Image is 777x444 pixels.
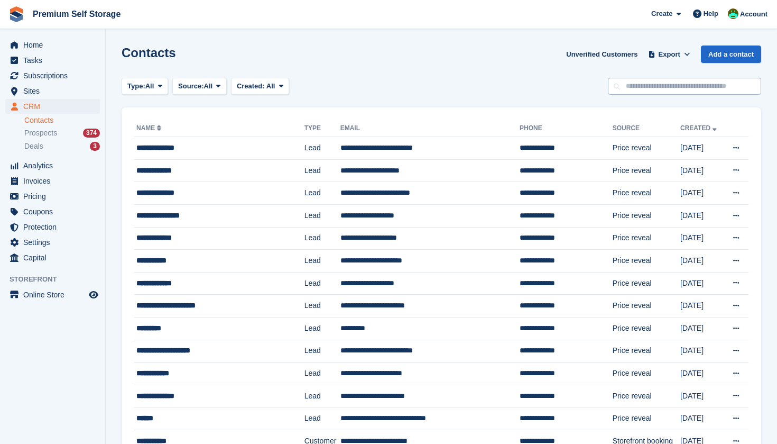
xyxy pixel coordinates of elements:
span: Export [659,49,680,60]
span: Protection [23,220,87,234]
td: Price reveal [613,363,680,385]
span: Create [651,8,672,19]
span: All [145,81,154,92]
td: Price reveal [613,227,680,250]
a: menu [5,99,100,114]
td: [DATE] [680,385,724,407]
td: [DATE] [680,407,724,430]
td: Price reveal [613,137,680,160]
a: Unverified Customers [562,46,642,63]
a: menu [5,204,100,219]
button: Type: All [122,78,168,95]
a: Preview store [87,288,100,301]
a: menu [5,84,100,98]
span: Capital [23,250,87,265]
td: Price reveal [613,159,680,182]
td: [DATE] [680,250,724,273]
span: CRM [23,99,87,114]
span: All [266,82,275,90]
th: Email [340,120,520,137]
span: All [204,81,213,92]
a: menu [5,235,100,250]
span: Analytics [23,158,87,173]
span: Storefront [10,274,105,285]
td: [DATE] [680,204,724,227]
span: Pricing [23,189,87,204]
td: Lead [304,295,340,318]
td: Lead [304,159,340,182]
td: Lead [304,250,340,273]
td: Price reveal [613,272,680,295]
button: Export [646,46,692,63]
a: menu [5,287,100,302]
td: Price reveal [613,317,680,340]
td: Lead [304,340,340,363]
a: Deals 3 [24,141,100,152]
span: Account [740,9,767,20]
a: Contacts [24,115,100,125]
img: Anthony Bell [728,8,738,19]
td: Price reveal [613,204,680,227]
div: 3 [90,142,100,151]
span: Created: [237,82,265,90]
th: Source [613,120,680,137]
span: Deals [24,141,43,151]
img: stora-icon-8386f47178a22dfd0bd8f6a31ec36ba5ce8667c1dd55bd0f319d3a0aa187defe.svg [8,6,24,22]
span: Type: [127,81,145,92]
td: Price reveal [613,340,680,363]
td: [DATE] [680,182,724,205]
span: Help [704,8,718,19]
td: Price reveal [613,407,680,430]
td: Lead [304,227,340,250]
span: Coupons [23,204,87,219]
td: [DATE] [680,227,724,250]
td: [DATE] [680,340,724,363]
td: [DATE] [680,317,724,340]
td: Lead [304,272,340,295]
td: Lead [304,204,340,227]
a: Name [136,124,163,132]
a: Prospects 374 [24,128,100,139]
span: Sites [23,84,87,98]
a: menu [5,53,100,68]
th: Type [304,120,340,137]
a: menu [5,158,100,173]
span: Subscriptions [23,68,87,83]
a: Add a contact [701,46,761,63]
td: [DATE] [680,159,724,182]
span: Tasks [23,53,87,68]
td: Price reveal [613,385,680,407]
a: menu [5,250,100,265]
td: Lead [304,385,340,407]
td: [DATE] [680,272,724,295]
a: Created [680,124,719,132]
a: menu [5,38,100,52]
button: Source: All [172,78,227,95]
td: Price reveal [613,182,680,205]
div: 374 [83,129,100,138]
h1: Contacts [122,46,176,60]
td: Lead [304,137,340,160]
th: Phone [520,120,613,137]
td: [DATE] [680,137,724,160]
td: Lead [304,317,340,340]
td: Lead [304,407,340,430]
span: Source: [178,81,203,92]
td: [DATE] [680,363,724,385]
span: Invoices [23,174,87,188]
span: Prospects [24,128,57,138]
span: Home [23,38,87,52]
a: Premium Self Storage [29,5,125,23]
a: menu [5,68,100,83]
span: Online Store [23,287,87,302]
span: Settings [23,235,87,250]
a: menu [5,220,100,234]
td: Price reveal [613,295,680,318]
td: Lead [304,182,340,205]
a: menu [5,189,100,204]
a: menu [5,174,100,188]
td: Price reveal [613,250,680,273]
button: Created: All [231,78,289,95]
td: Lead [304,363,340,385]
td: [DATE] [680,295,724,318]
